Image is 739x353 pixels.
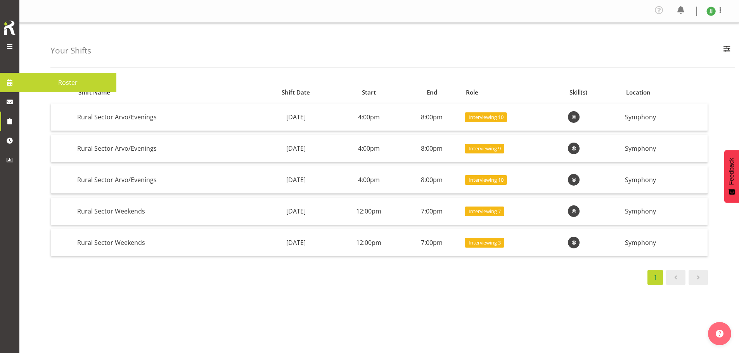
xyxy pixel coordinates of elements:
[469,176,504,184] span: Interviewing 10
[74,103,256,131] td: Rural Sector Arvo/Evenings
[622,198,708,225] td: Symphony
[407,88,457,97] div: End
[622,135,708,162] td: Symphony
[622,229,708,256] td: Symphony
[74,166,256,194] td: Rural Sector Arvo/Evenings
[336,229,402,256] td: 12:00pm
[622,103,708,131] td: Symphony
[469,239,501,246] span: Interviewing 3
[74,198,256,225] td: Rural Sector Weekends
[402,198,462,225] td: 7:00pm
[402,166,462,194] td: 8:00pm
[622,166,708,194] td: Symphony
[261,88,331,97] div: Shift Date
[402,135,462,162] td: 8:00pm
[719,42,735,59] button: Filter Employees
[626,88,703,97] div: Location
[469,145,501,152] span: Interviewing 9
[336,166,402,194] td: 4:00pm
[336,135,402,162] td: 4:00pm
[724,150,739,203] button: Feedback - Show survey
[23,77,112,88] span: Roster
[466,88,561,97] div: Role
[256,135,336,162] td: [DATE]
[336,103,402,131] td: 4:00pm
[706,7,716,16] img: joshua-joel11891.jpg
[336,198,402,225] td: 12:00pm
[340,88,398,97] div: Start
[50,46,91,55] h4: Your Shifts
[469,208,501,215] span: Interviewing 7
[78,88,252,97] div: Shift Name
[402,103,462,131] td: 8:00pm
[716,330,723,338] img: help-xxl-2.png
[256,198,336,225] td: [DATE]
[569,88,618,97] div: Skill(s)
[469,114,504,121] span: Interviewing 10
[2,19,17,36] img: Rosterit icon logo
[74,229,256,256] td: Rural Sector Weekends
[74,135,256,162] td: Rural Sector Arvo/Evenings
[402,229,462,256] td: 7:00pm
[728,158,735,185] span: Feedback
[256,103,336,131] td: [DATE]
[19,73,116,92] a: Roster
[256,229,336,256] td: [DATE]
[256,166,336,194] td: [DATE]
